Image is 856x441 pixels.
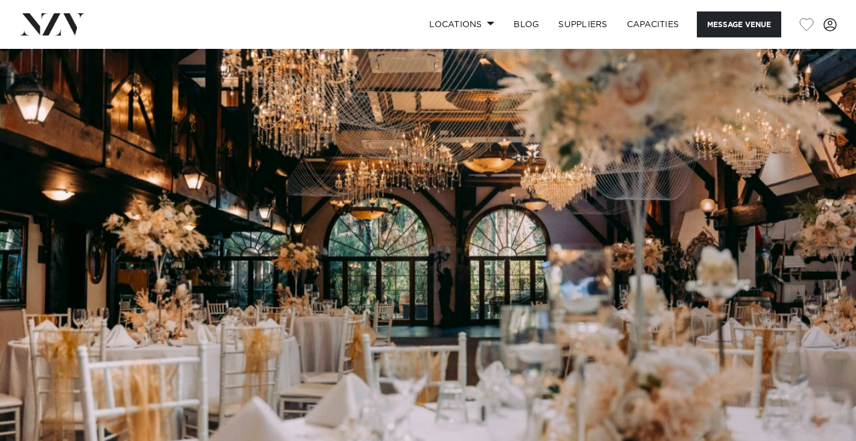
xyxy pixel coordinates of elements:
a: BLOG [504,11,549,37]
a: SUPPLIERS [549,11,617,37]
a: Capacities [617,11,689,37]
button: Message Venue [697,11,781,37]
img: nzv-logo.png [19,13,85,35]
a: Locations [420,11,504,37]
